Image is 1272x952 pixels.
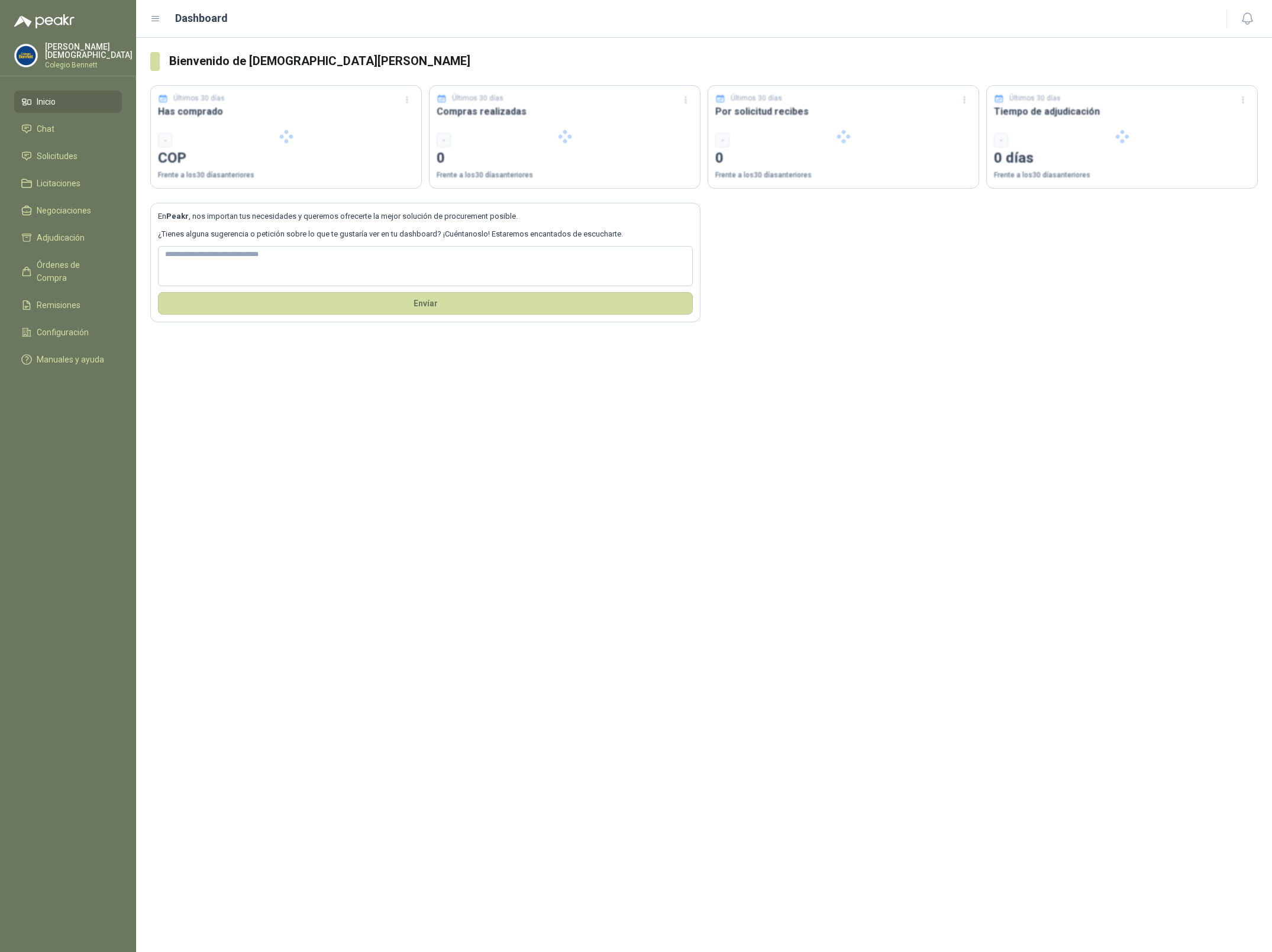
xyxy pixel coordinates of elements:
a: Adjudicación [14,226,122,249]
a: Inicio [14,90,122,113]
h1: Dashboard [175,10,228,27]
span: Órdenes de Compra [37,258,111,284]
span: Chat [37,122,54,135]
b: Peakr [166,212,189,221]
h3: Bienvenido de [DEMOGRAPHIC_DATA][PERSON_NAME] [169,52,1258,70]
img: Logo peakr [14,14,75,28]
a: Órdenes de Compra [14,254,122,289]
p: Colegio Bennett [45,61,133,69]
span: Manuales y ayuda [37,353,104,366]
button: Envíar [158,292,693,315]
span: Solicitudes [37,150,78,163]
span: Adjudicación [37,231,85,244]
span: Licitaciones [37,177,80,190]
p: ¿Tienes alguna sugerencia o petición sobre lo que te gustaría ver en tu dashboard? ¡Cuéntanoslo! ... [158,228,693,240]
span: Inicio [37,95,56,108]
span: Negociaciones [37,204,91,217]
a: Solicitudes [14,145,122,167]
a: Manuales y ayuda [14,348,122,371]
p: En , nos importan tus necesidades y queremos ofrecerte la mejor solución de procurement posible. [158,211,693,222]
a: Licitaciones [14,172,122,195]
a: Configuración [14,321,122,344]
p: [PERSON_NAME] [DEMOGRAPHIC_DATA] [45,43,133,59]
span: Remisiones [37,299,80,312]
a: Remisiones [14,294,122,316]
img: Company Logo [15,44,37,67]
a: Chat [14,118,122,140]
span: Configuración [37,326,89,339]
a: Negociaciones [14,199,122,222]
